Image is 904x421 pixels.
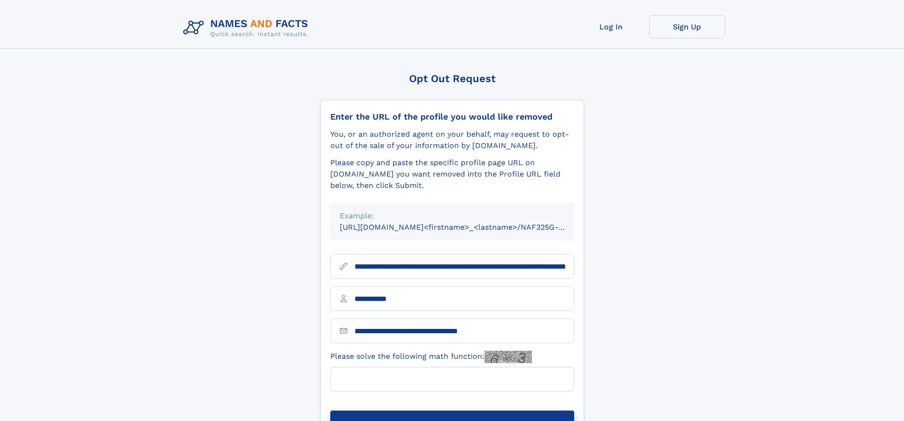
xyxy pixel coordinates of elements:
[340,210,565,222] div: Example:
[330,112,574,122] div: Enter the URL of the profile you would like removed
[330,157,574,191] div: Please copy and paste the specific profile page URL on [DOMAIN_NAME] you want removed into the Pr...
[330,129,574,151] div: You, or an authorized agent on your behalf, may request to opt-out of the sale of your informatio...
[330,351,532,363] label: Please solve the following math function:
[649,15,725,38] a: Sign Up
[573,15,649,38] a: Log In
[320,73,584,84] div: Opt Out Request
[179,15,316,41] img: Logo Names and Facts
[340,223,592,232] small: [URL][DOMAIN_NAME]<firstname>_<lastname>/NAF325G-xxxxxxxx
